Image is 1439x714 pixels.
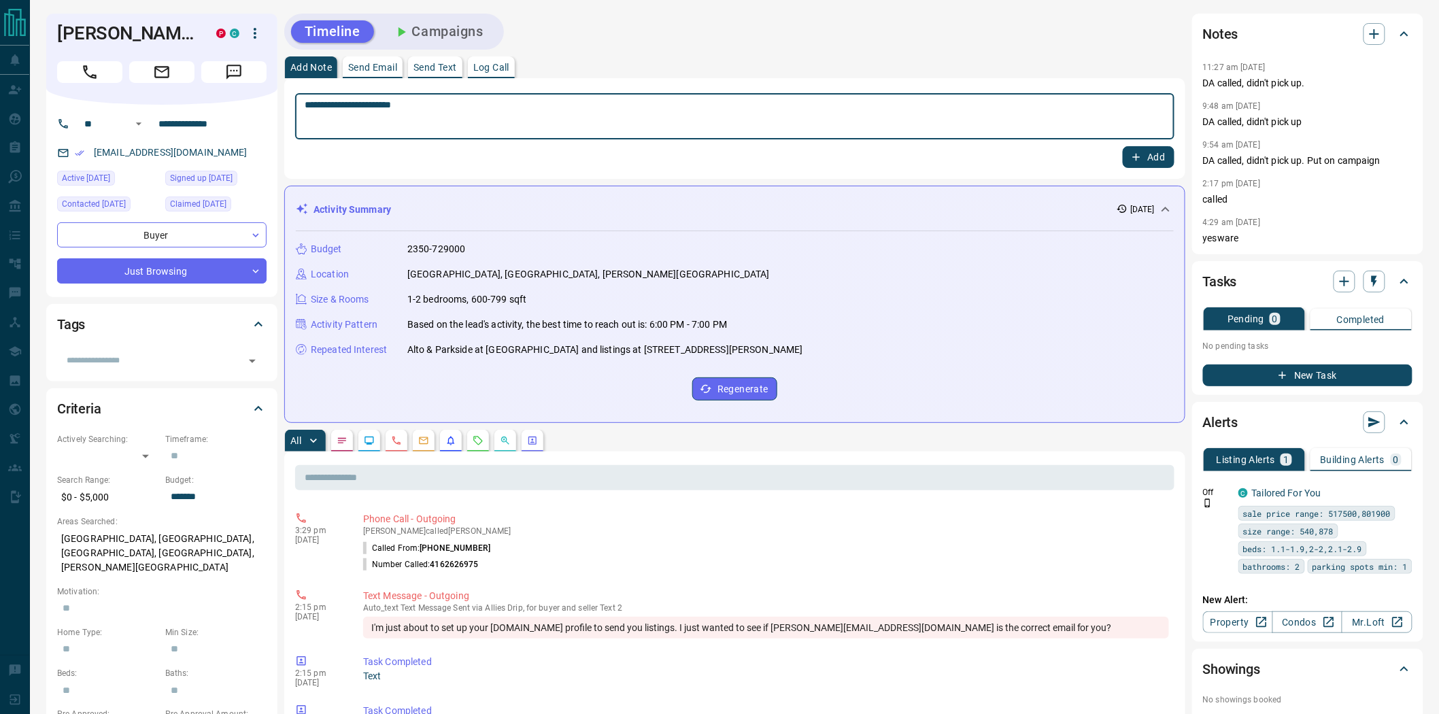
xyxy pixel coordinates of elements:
[165,197,267,216] div: Wed Jun 09 2021
[296,197,1174,222] div: Activity Summary[DATE]
[57,313,85,335] h2: Tags
[1203,653,1412,685] div: Showings
[1203,18,1412,50] div: Notes
[165,433,267,445] p: Timeframe:
[527,435,538,446] svg: Agent Actions
[62,171,110,185] span: Active [DATE]
[295,678,343,687] p: [DATE]
[311,267,349,282] p: Location
[473,63,509,72] p: Log Call
[1203,218,1261,227] p: 4:29 am [DATE]
[363,526,1169,536] p: [PERSON_NAME] called [PERSON_NAME]
[57,392,267,425] div: Criteria
[473,435,484,446] svg: Requests
[291,20,374,43] button: Timeline
[165,667,267,679] p: Baths:
[1203,406,1412,439] div: Alerts
[1203,192,1412,207] p: called
[57,528,267,579] p: [GEOGRAPHIC_DATA], [GEOGRAPHIC_DATA], [GEOGRAPHIC_DATA], [GEOGRAPHIC_DATA], [PERSON_NAME][GEOGRAP...
[363,542,490,554] p: Called From:
[1272,611,1342,633] a: Condos
[1203,140,1261,150] p: 9:54 am [DATE]
[57,258,267,284] div: Just Browsing
[1203,364,1412,386] button: New Task
[1203,101,1261,111] p: 9:48 am [DATE]
[1203,498,1213,508] svg: Push Notification Only
[363,512,1169,526] p: Phone Call - Outgoing
[57,398,101,420] h2: Criteria
[57,308,267,341] div: Tags
[57,474,158,486] p: Search Range:
[1228,314,1264,324] p: Pending
[407,318,727,332] p: Based on the lead's activity, the best time to reach out is: 6:00 PM - 7:00 PM
[1243,542,1362,556] span: beds: 1.1-1.9,2-2,2.1-2.9
[57,433,158,445] p: Actively Searching:
[94,147,248,158] a: [EMAIL_ADDRESS][DOMAIN_NAME]
[363,617,1169,639] div: I'm just about to set up your [DOMAIN_NAME] profile to send you listings. I just wanted to see if...
[363,669,1169,683] p: Text
[1321,455,1385,464] p: Building Alerts
[337,435,348,446] svg: Notes
[1243,560,1300,573] span: bathrooms: 2
[1272,314,1278,324] p: 0
[216,29,226,38] div: property.ca
[1203,115,1412,129] p: DA called, didn't pick up
[1123,146,1174,168] button: Add
[295,602,343,612] p: 2:15 pm
[407,267,770,282] p: [GEOGRAPHIC_DATA], [GEOGRAPHIC_DATA], [PERSON_NAME][GEOGRAPHIC_DATA]
[1203,411,1238,433] h2: Alerts
[57,197,158,216] div: Sun Aug 17 2025
[170,171,233,185] span: Signed up [DATE]
[391,435,402,446] svg: Calls
[407,242,465,256] p: 2350-729000
[57,171,158,190] div: Thu Aug 14 2025
[692,377,777,401] button: Regenerate
[131,116,147,132] button: Open
[57,486,158,509] p: $0 - $5,000
[1130,203,1155,216] p: [DATE]
[1203,76,1412,90] p: DA called, didn't pick up.
[363,603,399,613] span: auto_text
[418,435,429,446] svg: Emails
[230,29,239,38] div: condos.ca
[500,435,511,446] svg: Opportunities
[1203,271,1237,292] h2: Tasks
[295,526,343,535] p: 3:29 pm
[201,61,267,83] span: Message
[1203,658,1261,680] h2: Showings
[348,63,397,72] p: Send Email
[1203,694,1412,706] p: No showings booked
[165,474,267,486] p: Budget:
[1203,486,1230,498] p: Off
[1252,488,1321,498] a: Tailored For You
[413,63,457,72] p: Send Text
[363,589,1169,603] p: Text Message - Outgoing
[57,515,267,528] p: Areas Searched:
[311,343,387,357] p: Repeated Interest
[311,318,377,332] p: Activity Pattern
[290,63,332,72] p: Add Note
[62,197,126,211] span: Contacted [DATE]
[165,171,267,190] div: Sun Oct 14 2018
[420,543,490,553] span: [PHONE_NUMBER]
[311,242,342,256] p: Budget
[407,343,803,357] p: Alto & Parkside at [GEOGRAPHIC_DATA] and listings at [STREET_ADDRESS][PERSON_NAME]
[1313,560,1408,573] span: parking spots min: 1
[57,626,158,639] p: Home Type:
[57,222,267,248] div: Buyer
[1243,507,1391,520] span: sale price range: 517500,801900
[129,61,194,83] span: Email
[430,560,479,569] span: 4162626975
[445,435,456,446] svg: Listing Alerts
[1203,231,1412,245] p: yesware
[57,22,196,44] h1: [PERSON_NAME]
[1243,524,1334,538] span: size range: 540,878
[295,668,343,678] p: 2:15 pm
[1203,23,1238,45] h2: Notes
[314,203,391,217] p: Activity Summary
[364,435,375,446] svg: Lead Browsing Activity
[1203,265,1412,298] div: Tasks
[295,535,343,545] p: [DATE]
[57,61,122,83] span: Call
[290,436,301,445] p: All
